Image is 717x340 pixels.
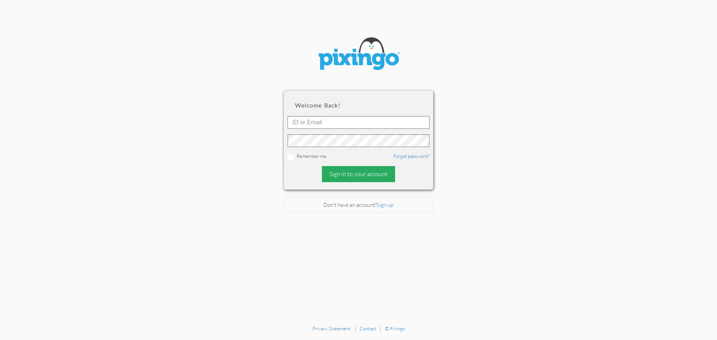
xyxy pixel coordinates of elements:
div: Don't have an account? [284,197,433,213]
div: Sign in to your account [322,166,395,182]
img: pixingo logo [314,34,403,76]
a: © Pixingo [385,325,405,331]
a: Forgot password? [393,153,429,159]
h2: Welcome back! [295,102,422,109]
a: Contact [360,325,376,331]
div: Remember me [288,153,429,160]
a: Privacy Statement [313,325,351,331]
a: Sign up [377,202,394,208]
input: ID or Email [288,116,429,129]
